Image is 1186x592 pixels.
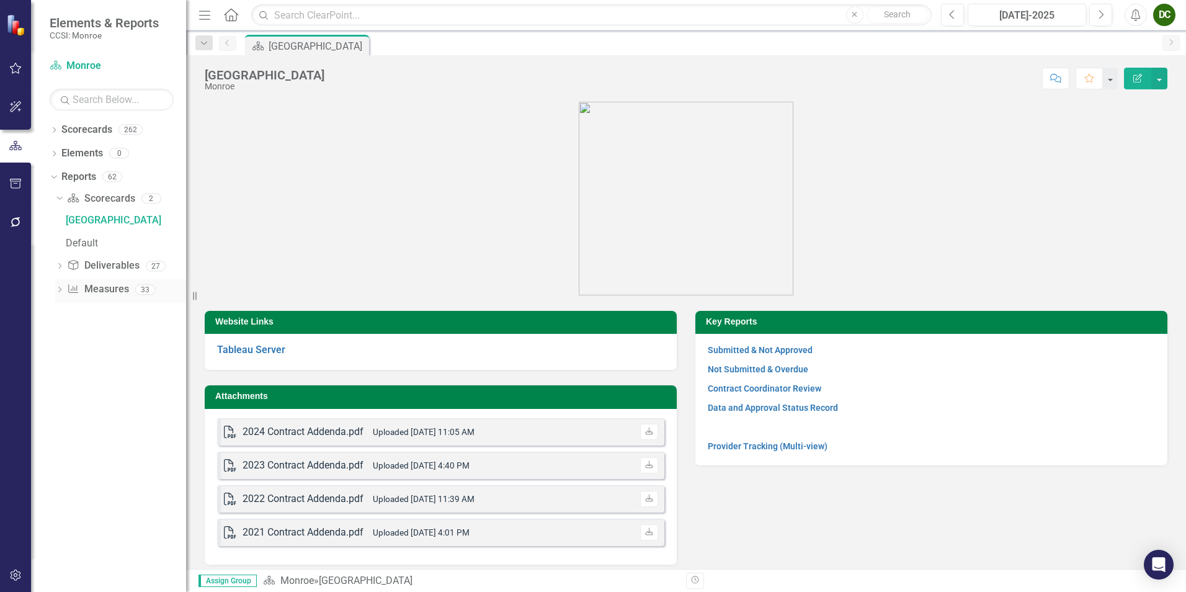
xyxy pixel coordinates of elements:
[708,345,813,355] a: Submitted & Not Approved
[708,403,838,413] a: Data and Approval Status Record
[215,392,671,401] h3: Attachments
[1144,550,1174,580] div: Open Intercom Messenger
[319,575,412,586] div: [GEOGRAPHIC_DATA]
[50,89,174,110] input: Search Below...
[109,148,129,159] div: 0
[118,125,143,135] div: 262
[243,492,363,506] div: 2022 Contract Addenda.pdf
[972,8,1082,23] div: [DATE]-2025
[67,259,139,273] a: Deliverables
[67,282,128,297] a: Measures
[708,383,821,393] a: Contract Coordinator Review
[968,4,1086,26] button: [DATE]-2025
[6,14,28,35] img: ClearPoint Strategy
[215,317,671,326] h3: Website Links
[198,575,257,587] span: Assign Group
[61,170,96,184] a: Reports
[146,261,166,271] div: 27
[205,68,324,82] div: [GEOGRAPHIC_DATA]
[61,123,112,137] a: Scorecards
[50,30,159,40] small: CCSI: Monroe
[373,460,470,470] small: Uploaded [DATE] 4:40 PM
[373,527,470,537] small: Uploaded [DATE] 4:01 PM
[243,425,363,439] div: 2024 Contract Addenda.pdf
[269,38,366,54] div: [GEOGRAPHIC_DATA]
[1153,4,1175,26] button: DC
[243,459,363,473] div: 2023 Contract Addenda.pdf
[50,59,174,73] a: Monroe
[243,526,363,540] div: 2021 Contract Addenda.pdf
[280,575,314,586] a: Monroe
[867,6,929,24] button: Search
[251,4,932,26] input: Search ClearPoint...
[66,215,186,226] div: [GEOGRAPHIC_DATA]
[706,317,1161,326] h3: Key Reports
[884,9,911,19] span: Search
[63,233,186,253] a: Default
[205,82,324,91] div: Monroe
[708,441,827,451] a: Provider Tracking (Multi-view)
[217,344,285,356] a: Tableau Server
[102,171,122,182] div: 62
[263,574,677,588] div: »
[66,238,186,249] div: Default
[579,102,793,295] img: OMH%20Logo_Green%202024%20Stacked.png
[708,364,808,374] a: Not Submitted & Overdue
[373,427,475,437] small: Uploaded [DATE] 11:05 AM
[135,284,155,295] div: 33
[50,16,159,30] span: Elements & Reports
[63,210,186,230] a: [GEOGRAPHIC_DATA]
[61,146,103,161] a: Elements
[141,193,161,204] div: 2
[373,494,475,504] small: Uploaded [DATE] 11:39 AM
[67,192,135,206] a: Scorecards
